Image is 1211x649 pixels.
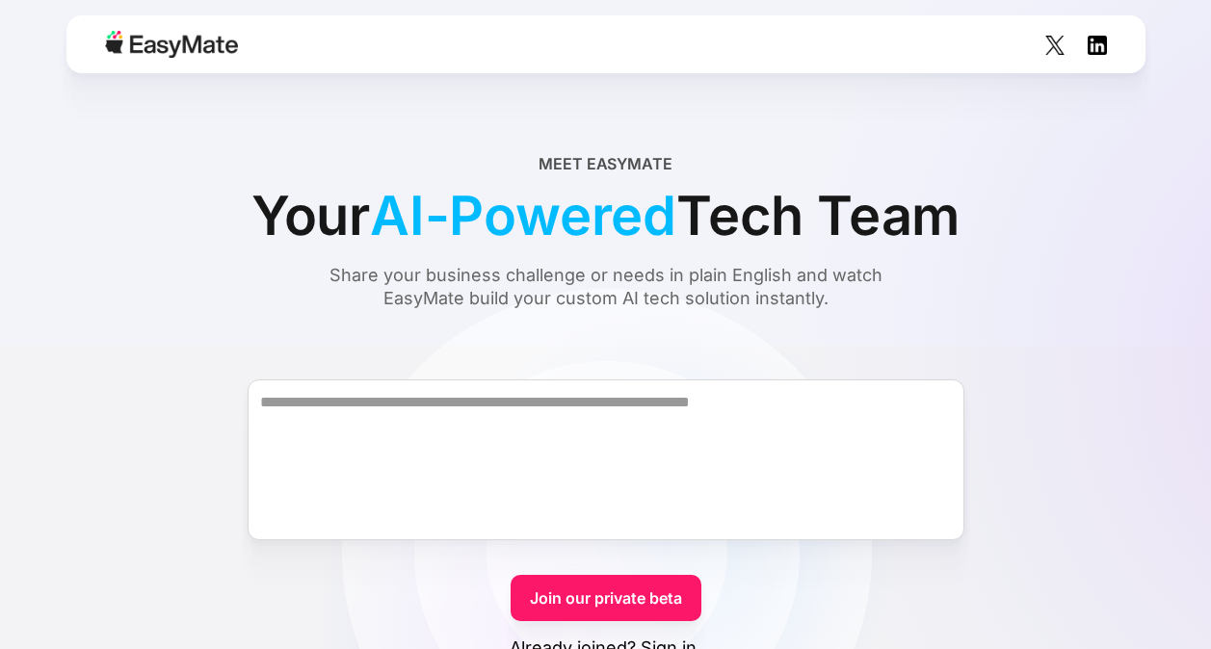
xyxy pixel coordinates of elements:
[511,575,701,621] a: Join our private beta
[370,175,676,256] span: AI-Powered
[1045,36,1065,55] img: Social Icon
[1088,36,1107,55] img: Social Icon
[105,31,238,58] img: Easymate logo
[293,264,919,310] div: Share your business challenge or needs in plain English and watch EasyMate build your custom AI t...
[676,175,960,256] span: Tech Team
[539,152,672,175] div: Meet EasyMate
[251,175,960,256] div: Your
